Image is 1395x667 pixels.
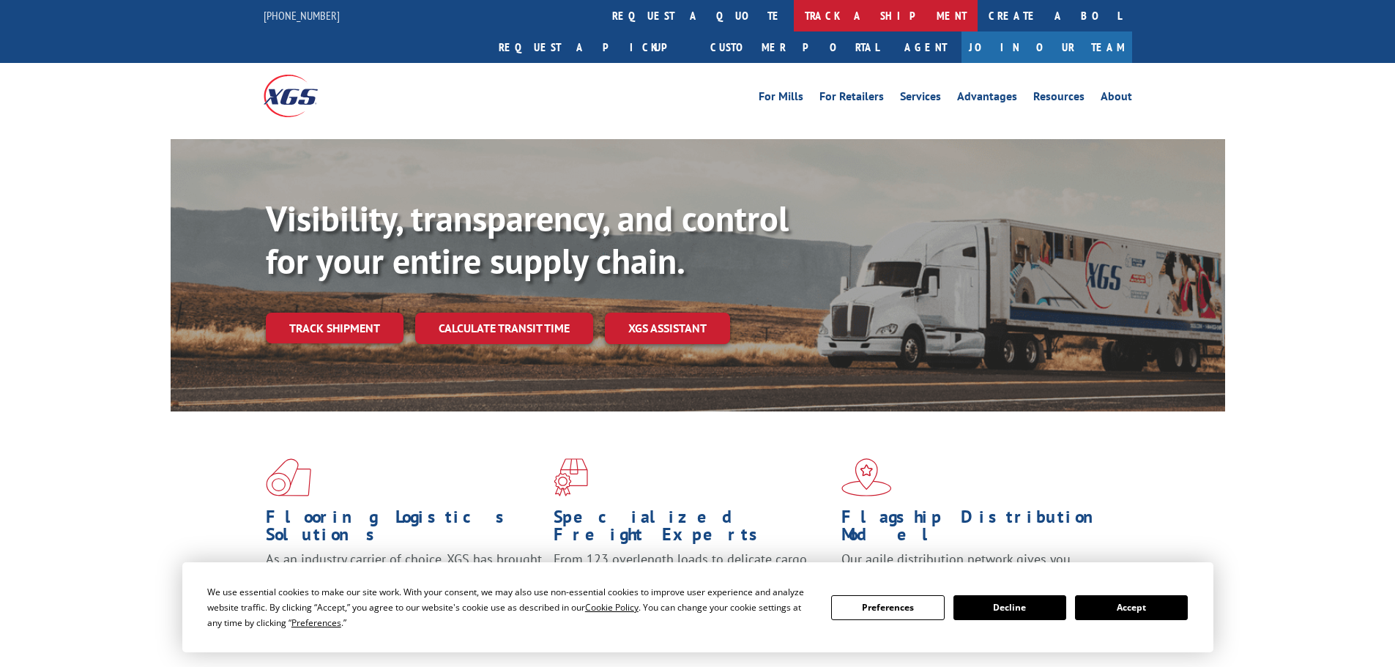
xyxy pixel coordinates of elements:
a: XGS ASSISTANT [605,313,730,344]
span: Cookie Policy [585,601,639,614]
a: Request a pickup [488,31,699,63]
span: Preferences [291,616,341,629]
span: As an industry carrier of choice, XGS has brought innovation and dedication to flooring logistics... [266,551,542,603]
a: Customer Portal [699,31,890,63]
button: Decline [953,595,1066,620]
img: xgs-icon-focused-on-flooring-red [554,458,588,496]
img: xgs-icon-total-supply-chain-intelligence-red [266,458,311,496]
span: Our agile distribution network gives you nationwide inventory management on demand. [841,551,1111,585]
a: For Retailers [819,91,884,107]
button: Accept [1075,595,1188,620]
h1: Flagship Distribution Model [841,508,1118,551]
a: Agent [890,31,961,63]
div: We use essential cookies to make our site work. With your consent, we may also use non-essential ... [207,584,814,630]
p: From 123 overlength loads to delicate cargo, our experienced staff knows the best way to move you... [554,551,830,616]
a: Services [900,91,941,107]
a: For Mills [759,91,803,107]
a: Resources [1033,91,1085,107]
a: Calculate transit time [415,313,593,344]
button: Preferences [831,595,944,620]
h1: Flooring Logistics Solutions [266,508,543,551]
b: Visibility, transparency, and control for your entire supply chain. [266,195,789,283]
a: Track shipment [266,313,403,343]
a: Join Our Team [961,31,1132,63]
a: About [1101,91,1132,107]
img: xgs-icon-flagship-distribution-model-red [841,458,892,496]
div: Cookie Consent Prompt [182,562,1213,652]
a: [PHONE_NUMBER] [264,8,340,23]
h1: Specialized Freight Experts [554,508,830,551]
a: Advantages [957,91,1017,107]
